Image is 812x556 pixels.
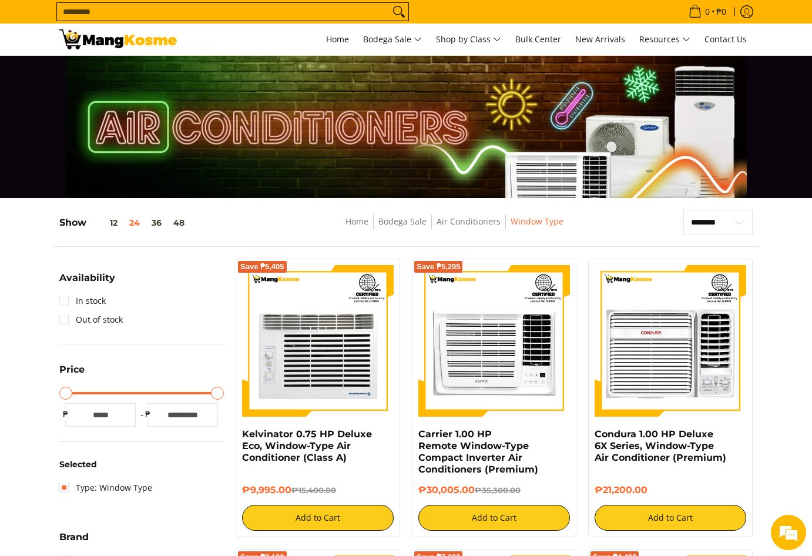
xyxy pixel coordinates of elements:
[59,532,89,551] summary: Open
[515,34,561,45] span: Bulk Center
[59,217,190,229] h5: Show
[59,310,123,329] a: Out of stock
[378,216,427,227] a: Bodega Sale
[291,485,336,495] del: ₱15,400.00
[639,32,690,47] span: Resources
[59,408,71,420] span: ₱
[595,505,746,531] button: Add to Cart
[418,428,538,475] a: Carrier 1.00 HP Remote Window-Type Compact Inverter Air Conditioners (Premium)
[59,460,224,470] h6: Selected
[418,505,570,531] button: Add to Cart
[595,265,746,417] img: Condura 1.00 HP Deluxe 6X Series, Window-Type Air Conditioner (Premium)
[569,24,631,55] a: New Arrivals
[59,532,89,542] span: Brand
[242,428,372,463] a: Kelvinator 0.75 HP Deluxe Eco, Window-Type Air Conditioner (Class A)
[418,265,570,417] img: Carrier 1.00 HP Remote Window-Type Compact Inverter Air Conditioners (Premium)
[59,478,152,497] a: Type: Window Type
[509,24,567,55] a: Bulk Center
[326,34,349,45] span: Home
[417,263,461,270] span: Save ₱5,295
[430,24,507,55] a: Shop by Class
[595,428,726,463] a: Condura 1.00 HP Deluxe 6X Series, Window-Type Air Conditioner (Premium)
[167,218,190,227] button: 48
[363,32,422,47] span: Bodega Sale
[123,218,146,227] button: 24
[685,5,730,18] span: •
[142,408,153,420] span: ₱
[59,292,106,310] a: In stock
[320,24,355,55] a: Home
[390,3,408,21] button: Search
[511,215,563,229] span: Window Type
[59,273,115,292] summary: Open
[703,8,712,16] span: 0
[240,263,284,270] span: Save ₱5,405
[242,484,394,496] h6: ₱9,995.00
[699,24,753,55] a: Contact Us
[59,365,85,374] span: Price
[475,485,521,495] del: ₱35,300.00
[59,29,177,49] img: Bodega Sale Aircon l Mang Kosme: Home Appliances Warehouse Sale Window Type
[242,265,394,417] img: Kelvinator 0.75 HP Deluxe Eco, Window-Type Air Conditioner (Class A)
[418,484,570,496] h6: ₱30,005.00
[704,34,747,45] span: Contact Us
[633,24,696,55] a: Resources
[59,273,115,283] span: Availability
[242,505,394,531] button: Add to Cart
[345,216,368,227] a: Home
[575,34,625,45] span: New Arrivals
[189,24,753,55] nav: Main Menu
[357,24,428,55] a: Bodega Sale
[146,218,167,227] button: 36
[437,216,501,227] a: Air Conditioners
[595,484,746,496] h6: ₱21,200.00
[714,8,728,16] span: ₱0
[265,215,644,241] nav: Breadcrumbs
[436,32,501,47] span: Shop by Class
[86,218,123,227] button: 12
[59,365,85,383] summary: Open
